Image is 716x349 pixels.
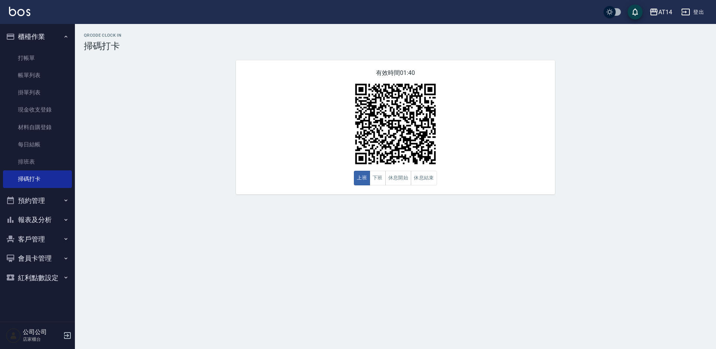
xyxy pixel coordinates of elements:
[3,49,72,67] a: 打帳單
[3,67,72,84] a: 帳單列表
[3,136,72,153] a: 每日結帳
[23,336,61,343] p: 店家櫃台
[84,33,707,38] h2: QRcode Clock In
[646,4,675,20] button: AT14
[3,153,72,170] a: 排班表
[3,84,72,101] a: 掛單列表
[3,191,72,210] button: 預約管理
[658,7,672,17] div: AT14
[370,171,386,185] button: 下班
[3,27,72,46] button: 櫃檯作業
[628,4,643,19] button: save
[236,60,555,194] div: 有效時間 01:40
[84,41,707,51] h3: 掃碼打卡
[3,170,72,188] a: 掃碼打卡
[3,249,72,268] button: 會員卡管理
[3,268,72,288] button: 紅利點數設定
[354,171,370,185] button: 上班
[3,101,72,118] a: 現金收支登錄
[9,7,30,16] img: Logo
[3,210,72,230] button: 報表及分析
[678,5,707,19] button: 登出
[411,171,437,185] button: 休息結束
[385,171,412,185] button: 休息開始
[3,119,72,136] a: 材料自購登錄
[3,230,72,249] button: 客戶管理
[6,328,21,343] img: Person
[23,328,61,336] h5: 公司公司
